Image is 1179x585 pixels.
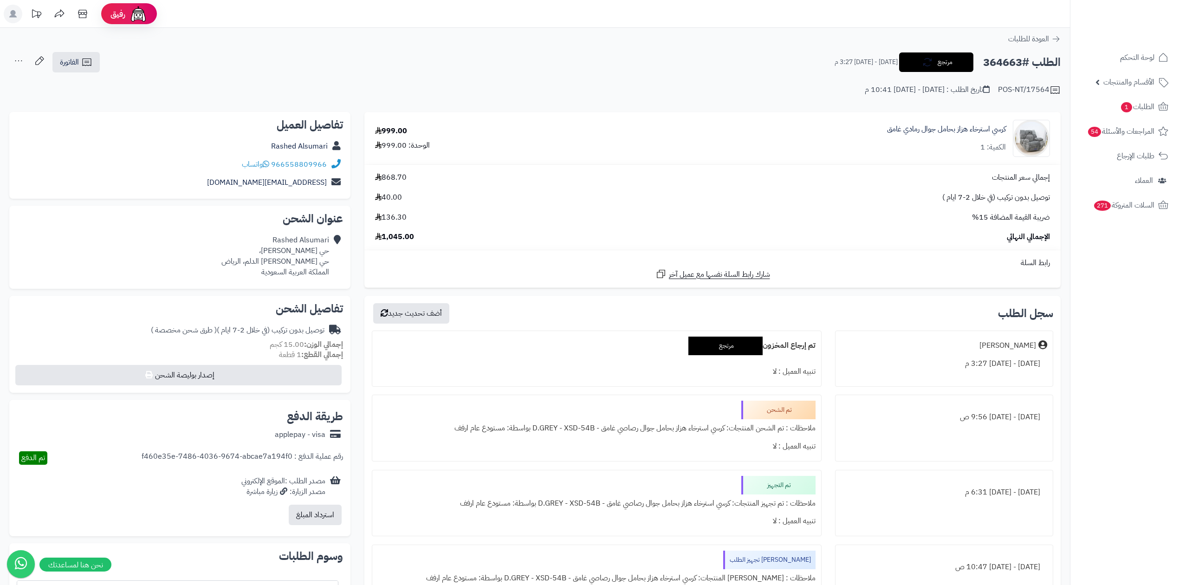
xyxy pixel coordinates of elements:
span: لوحة التحكم [1120,51,1154,64]
div: رابط السلة [368,258,1057,268]
span: ( طرق شحن مخصصة ) [151,325,217,336]
small: 1 قطعة [279,349,343,360]
div: توصيل بدون تركيب (في خلال 2-7 ايام ) [151,325,324,336]
a: Rashed Alsumari [271,141,328,152]
h2: عنوان الشحن [17,213,343,224]
div: تنبيه العميل : لا [378,512,816,530]
span: إجمالي سعر المنتجات [992,172,1050,183]
div: applepay - visa [275,429,325,440]
div: [PERSON_NAME] [979,340,1036,351]
div: ملاحظات : تم الشحن المنتجات: كرسي استرخاء هزاز بحامل جوال رصاصي غامق - D.GREY - XSD-54B بواسطة: م... [378,419,816,437]
div: تنبيه العميل : لا [378,363,816,381]
h2: تفاصيل العميل [17,119,343,130]
button: مرتجع [899,52,973,72]
small: 15.00 كجم [270,339,343,350]
strong: إجمالي القطع: [301,349,343,360]
a: [EMAIL_ADDRESS][DOMAIN_NAME] [207,177,327,188]
span: الفاتورة [60,57,79,68]
span: السلات المتروكة [1093,199,1154,212]
b: تم إرجاع المخزون [763,340,816,351]
div: تم الشحن [741,401,816,419]
span: العودة للطلبات [1008,33,1049,45]
div: تاريخ الطلب : [DATE] - [DATE] 10:41 م [865,84,990,95]
div: رقم عملية الدفع : f460e35e-7486-4036-9674-abcae7a194f0 [142,451,343,465]
span: 271 [1094,201,1111,211]
a: العملاء [1076,169,1173,192]
button: أضف تحديث جديد [373,303,449,324]
div: [DATE] - [DATE] 6:31 م [841,483,1047,501]
div: [DATE] - [DATE] 9:56 ص [841,408,1047,426]
span: 868.70 [375,172,407,183]
span: الأقسام والمنتجات [1103,76,1154,89]
a: المراجعات والأسئلة54 [1076,120,1173,143]
a: تحديثات المنصة [25,5,48,26]
img: 1741631183-1-90x90.jpg [1013,120,1049,157]
a: الفاتورة [52,52,100,72]
span: العملاء [1135,174,1153,187]
a: الطلبات1 [1076,96,1173,118]
strong: إجمالي الوزن: [304,339,343,350]
div: [DATE] - [DATE] 3:27 م [841,355,1047,373]
div: 999.00 [375,126,407,136]
span: رفيق [110,8,125,19]
a: لوحة التحكم [1076,46,1173,69]
span: 1 [1121,102,1132,112]
span: 54 [1088,127,1101,137]
div: Rashed Alsumari حي [PERSON_NAME]، حي [PERSON_NAME] الدلم، الرياض المملكة العربية السعودية [221,235,329,277]
span: توصيل بدون تركيب (في خلال 2-7 ايام ) [942,192,1050,203]
h2: طريقة الدفع [287,411,343,422]
a: العودة للطلبات [1008,33,1061,45]
div: الوحدة: 999.00 [375,140,430,151]
span: 1,045.00 [375,232,414,242]
span: شارك رابط السلة نفسها مع عميل آخر [669,269,770,280]
img: ai-face.png [129,5,148,23]
div: [DATE] - [DATE] 10:47 ص [841,558,1047,576]
span: طلبات الإرجاع [1117,149,1154,162]
span: الإجمالي النهائي [1007,232,1050,242]
span: الطلبات [1120,100,1154,113]
a: كرسي استرخاء هزاز بحامل جوال رمادي غامق [887,124,1006,135]
div: مصدر الطلب :الموقع الإلكتروني [241,476,325,497]
a: شارك رابط السلة نفسها مع عميل آخر [655,268,770,280]
span: المراجعات والأسئلة [1087,125,1154,138]
div: تنبيه العميل : لا [378,437,816,455]
span: 136.30 [375,212,407,223]
h3: سجل الطلب [998,308,1053,319]
button: إصدار بوليصة الشحن [15,365,342,385]
a: واتساب [242,159,269,170]
h2: الطلب #364663 [983,53,1061,72]
img: logo-2.png [1116,7,1170,26]
span: ضريبة القيمة المضافة 15% [972,212,1050,223]
div: تم التجهيز [741,476,816,494]
h2: تفاصيل الشحن [17,303,343,314]
div: ملاحظات : تم تجهيز المنتجات: كرسي استرخاء هزاز بحامل جوال رصاصي غامق - D.GREY - XSD-54B بواسطة: م... [378,494,816,513]
div: [PERSON_NAME] تجهيز الطلب [723,551,816,569]
span: تم الدفع [21,452,45,463]
a: السلات المتروكة271 [1076,194,1173,216]
button: استرداد المبلغ [289,505,342,525]
a: 966558809966 [271,159,327,170]
div: الكمية: 1 [980,142,1006,153]
div: مصدر الزيارة: زيارة مباشرة [241,487,325,497]
h2: وسوم الطلبات [17,551,343,562]
div: POS-NT/17564 [998,84,1061,96]
a: طلبات الإرجاع [1076,145,1173,167]
span: 40.00 [375,192,402,203]
div: مرتجع [688,337,763,355]
small: [DATE] - [DATE] 3:27 م [835,58,898,67]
